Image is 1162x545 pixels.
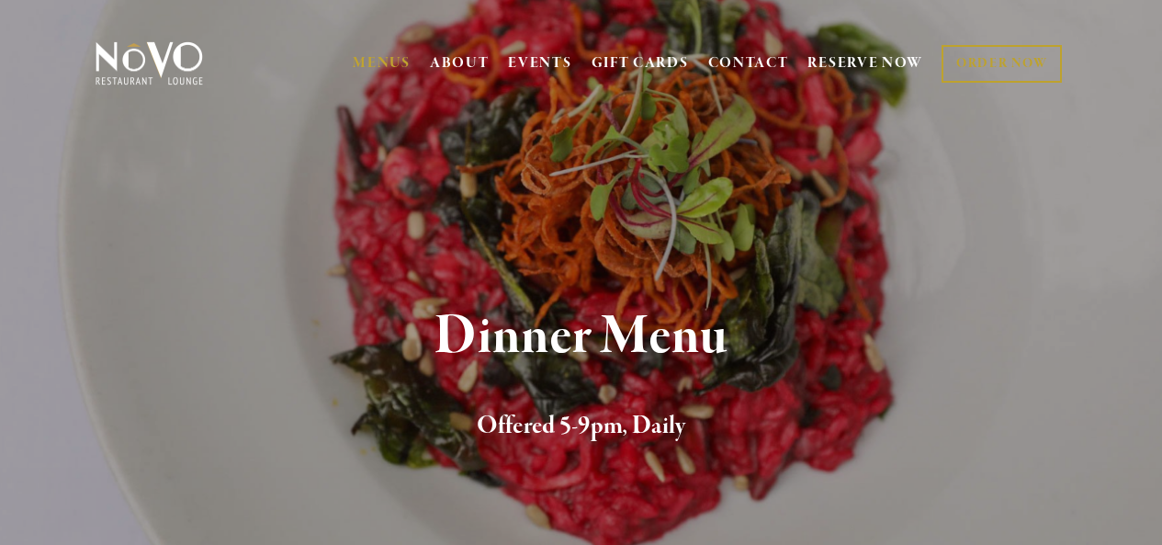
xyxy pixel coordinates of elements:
a: CONTACT [708,46,789,81]
a: MENUS [353,54,411,73]
a: EVENTS [508,54,571,73]
a: RESERVE NOW [807,46,923,81]
img: Novo Restaurant &amp; Lounge [92,40,207,86]
h1: Dinner Menu [121,307,1041,367]
a: GIFT CARDS [592,46,689,81]
h2: Offered 5-9pm, Daily [121,407,1041,446]
a: ABOUT [430,54,490,73]
a: ORDER NOW [942,45,1062,83]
